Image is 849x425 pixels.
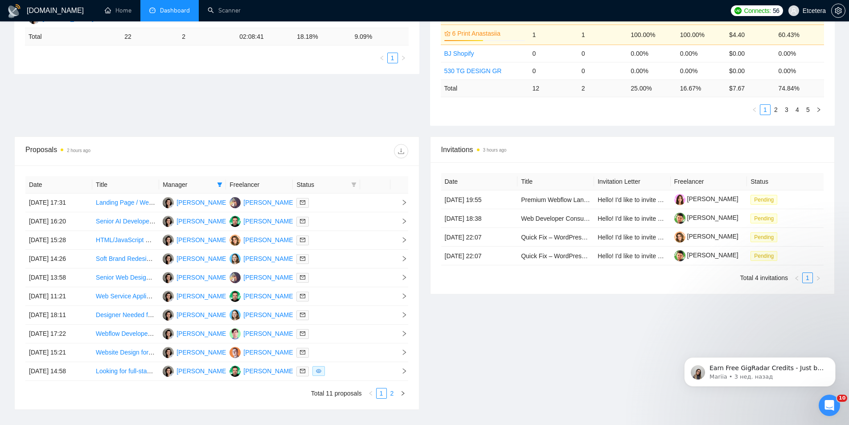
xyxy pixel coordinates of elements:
[96,255,229,262] a: Soft Brand Redesign | Property Investment Firm
[92,343,159,362] td: Website Design for NFL Agent – Modern & Sleek
[726,79,775,97] td: $ 7.67
[230,348,295,355] a: AL[PERSON_NAME]
[163,272,174,283] img: TT
[751,232,777,242] span: Pending
[92,176,159,194] th: Title
[96,349,231,356] a: Website Design for NFL Agent – Modern & Sleek
[441,79,529,97] td: Total
[176,329,228,338] div: [PERSON_NAME]
[163,366,174,377] img: TT
[92,325,159,343] td: Webflow Developer Needed for Website Implementation
[92,287,159,306] td: Web Service Application Development for Image Processing
[394,256,407,262] span: right
[394,330,407,337] span: right
[300,368,305,374] span: mail
[176,198,228,207] div: [PERSON_NAME]
[398,53,409,63] li: Next Page
[791,8,797,14] span: user
[25,176,92,194] th: Date
[178,28,236,45] td: 2
[92,212,159,231] td: Senior AI Developer Needed for Productivity and Communication Feature
[243,347,295,357] div: [PERSON_NAME]
[25,144,217,158] div: Proposals
[674,231,685,243] img: c1b9JySzac4x4dgsEyqnJHkcyMhtwYhRX20trAqcVMGYnIMrxZHAKhfppX9twvsE1T
[176,310,228,320] div: [PERSON_NAME]
[121,28,178,45] td: 22
[25,287,92,306] td: [DATE] 11:21
[394,144,408,158] button: download
[452,29,524,38] a: 6 Print Anastasiia
[760,105,770,115] a: 1
[25,212,92,231] td: [DATE] 16:20
[230,273,295,281] a: PS[PERSON_NAME]
[627,25,676,45] td: 100.00%
[775,62,824,79] td: 0.00%
[215,178,224,191] span: filter
[160,7,190,14] span: Dashboard
[25,362,92,381] td: [DATE] 14:58
[96,199,256,206] a: Landing Page / Website Developer for Weight-Loss Brand
[529,62,578,79] td: 0
[25,250,92,268] td: [DATE] 14:26
[163,348,228,355] a: TT[PERSON_NAME]
[751,214,777,223] span: Pending
[813,272,824,283] li: Next Page
[92,231,159,250] td: HTML/JavaScript Developer Needed for Typeform Style Quiz on WordPress
[351,182,357,187] span: filter
[300,350,305,355] span: mail
[677,79,726,97] td: 16.67 %
[751,251,777,261] span: Pending
[775,25,824,45] td: 60.43%
[349,178,358,191] span: filter
[243,235,295,245] div: [PERSON_NAME]
[300,237,305,243] span: mail
[401,55,406,61] span: right
[749,104,760,115] button: left
[379,55,385,61] span: left
[163,180,213,190] span: Manager
[230,292,295,299] a: AS[PERSON_NAME]
[394,199,407,206] span: right
[517,228,594,247] td: Quick Fix – WordPress Display Issue (Mac vs PC)
[176,291,228,301] div: [PERSON_NAME]
[296,180,347,190] span: Status
[578,79,627,97] td: 2
[816,276,821,281] span: right
[243,366,295,376] div: [PERSON_NAME]
[96,311,298,318] a: Designer Needed for Luxury Real Estate Branding & Marketing Collateral
[25,231,92,250] td: [DATE] 15:28
[230,235,241,246] img: AP
[803,273,812,283] a: 1
[760,104,771,115] li: 1
[316,368,321,374] span: eye
[441,228,518,247] td: [DATE] 22:07
[627,79,676,97] td: 25.00 %
[775,45,824,62] td: 0.00%
[441,247,518,265] td: [DATE] 22:07
[96,330,251,337] a: Webflow Developer Needed for Website Implementation
[25,268,92,287] td: [DATE] 13:58
[677,45,726,62] td: 0.00%
[521,234,660,241] a: Quick Fix – WordPress Display Issue (Mac vs PC)
[441,209,518,228] td: [DATE] 18:38
[394,274,407,281] span: right
[293,28,351,45] td: 18.18 %
[773,6,779,16] span: 56
[163,330,228,337] a: TT[PERSON_NAME]
[368,391,373,396] span: left
[163,367,228,374] a: TT[PERSON_NAME]
[792,104,803,115] li: 4
[163,198,228,206] a: TT[PERSON_NAME]
[751,252,781,259] a: Pending
[230,197,241,208] img: PS
[831,7,845,14] a: setting
[671,338,849,401] iframe: Intercom notifications сообщение
[243,291,295,301] div: [PERSON_NAME]
[230,217,295,224] a: AS[PERSON_NAME]
[376,388,387,399] li: 1
[377,388,386,398] a: 1
[365,388,376,399] li: Previous Page
[394,237,407,243] span: right
[529,79,578,97] td: 12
